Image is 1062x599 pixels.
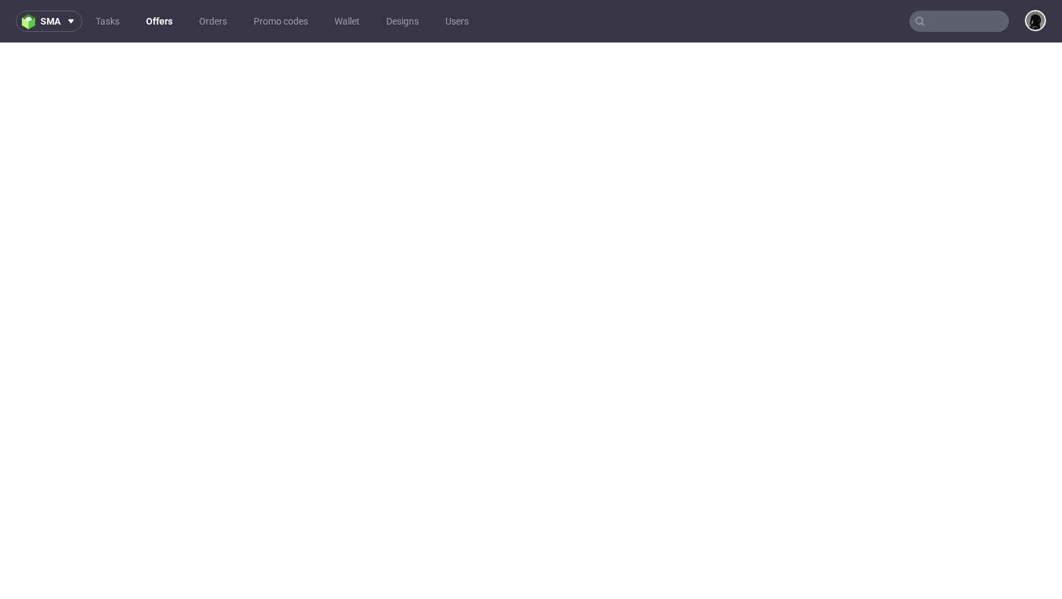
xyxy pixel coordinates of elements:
img: logo [22,14,40,29]
a: Promo codes [246,11,316,32]
button: sma [16,11,82,32]
span: sma [40,17,60,26]
a: Wallet [327,11,368,32]
a: Users [437,11,477,32]
img: Dawid Urbanowicz [1026,11,1045,30]
a: Tasks [88,11,127,32]
a: Designs [378,11,427,32]
a: Orders [191,11,235,32]
a: Offers [138,11,181,32]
